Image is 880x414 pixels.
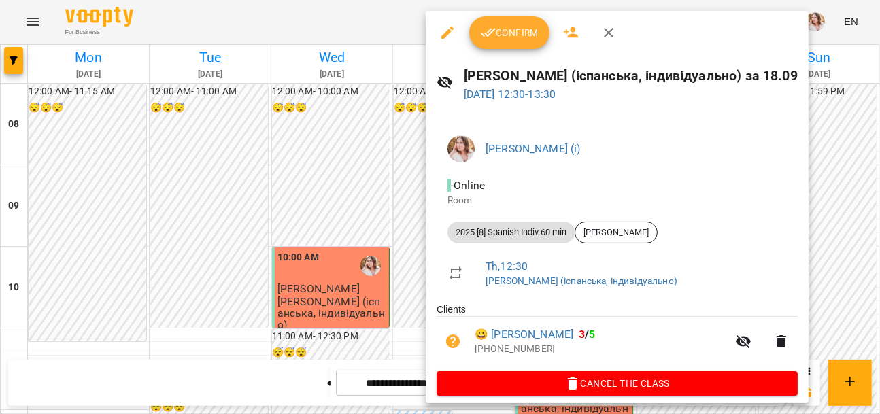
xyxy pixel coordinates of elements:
a: 😀 [PERSON_NAME] [475,326,573,343]
button: Confirm [469,16,549,49]
span: [PERSON_NAME] [575,226,657,239]
h6: [PERSON_NAME] (іспанська, індивідуально) за 18.09 [464,65,798,86]
b: / [579,328,595,341]
p: [PHONE_NUMBER] [475,343,727,356]
div: [PERSON_NAME] [575,222,658,243]
p: Room [447,194,787,207]
a: [PERSON_NAME] (іспанська, індивідуально) [486,275,677,286]
a: [DATE] 12:30-13:30 [464,88,556,101]
img: cd58824c68fe8f7eba89630c982c9fb7.jpeg [447,135,475,162]
span: 5 [590,328,596,341]
span: Cancel the class [447,375,787,392]
span: Confirm [480,24,539,41]
a: Th , 12:30 [486,260,528,273]
button: Cancel the class [437,371,798,396]
span: 3 [579,328,585,341]
span: 2025 [8] Spanish Indiv 60 min [447,226,575,239]
a: [PERSON_NAME] (і) [486,142,581,155]
button: Unpaid. Bill the attendance? [437,325,469,358]
span: - Online [447,179,488,192]
ul: Clients [437,303,798,370]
